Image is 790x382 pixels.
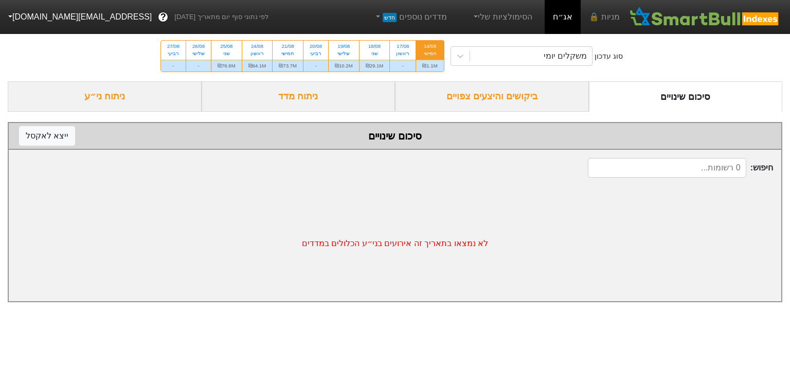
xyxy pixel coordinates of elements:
[192,50,205,57] div: שלישי
[273,60,303,72] div: ₪73.7M
[468,7,536,27] a: הסימולציות שלי
[595,51,623,62] div: סוג עדכון
[422,50,437,57] div: חמישי
[366,50,384,57] div: שני
[383,13,397,22] span: חדש
[544,50,587,62] div: משקלים יומי
[174,12,268,22] span: לפי נתוני סוף יום מתאריך [DATE]
[422,43,437,50] div: 14/08
[160,10,166,24] span: ?
[396,50,409,57] div: ראשון
[8,81,202,112] div: ניתוח ני״ע
[248,50,266,57] div: ראשון
[202,81,396,112] div: ניתוח מדד
[279,43,297,50] div: 21/08
[416,60,443,72] div: ₪1.1M
[366,43,384,50] div: 18/08
[310,43,322,50] div: 20/08
[588,158,746,178] input: 0 רשומות...
[310,50,322,57] div: רביעי
[211,60,242,72] div: ₪76.6M
[161,60,186,72] div: -
[192,43,205,50] div: 26/08
[218,50,236,57] div: שני
[329,60,359,72] div: ₪10.2M
[19,128,771,144] div: סיכום שינויים
[19,126,75,146] button: ייצא לאקסל
[628,7,782,27] img: SmartBull
[279,50,297,57] div: חמישי
[242,60,273,72] div: ₪64.1M
[589,81,783,112] div: סיכום שינויים
[186,60,211,72] div: -
[335,50,353,57] div: שלישי
[395,81,589,112] div: ביקושים והיצעים צפויים
[218,43,236,50] div: 25/08
[360,60,390,72] div: ₪29.1M
[303,60,328,72] div: -
[167,50,179,57] div: רביעי
[588,158,773,178] span: חיפוש :
[390,60,416,72] div: -
[335,43,353,50] div: 19/08
[396,43,409,50] div: 17/08
[167,43,179,50] div: 27/08
[248,43,266,50] div: 24/08
[369,7,451,27] a: מדדים נוספיםחדש
[9,186,781,301] div: לא נמצאו בתאריך זה אירועים בני״ע הכלולים במדדים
